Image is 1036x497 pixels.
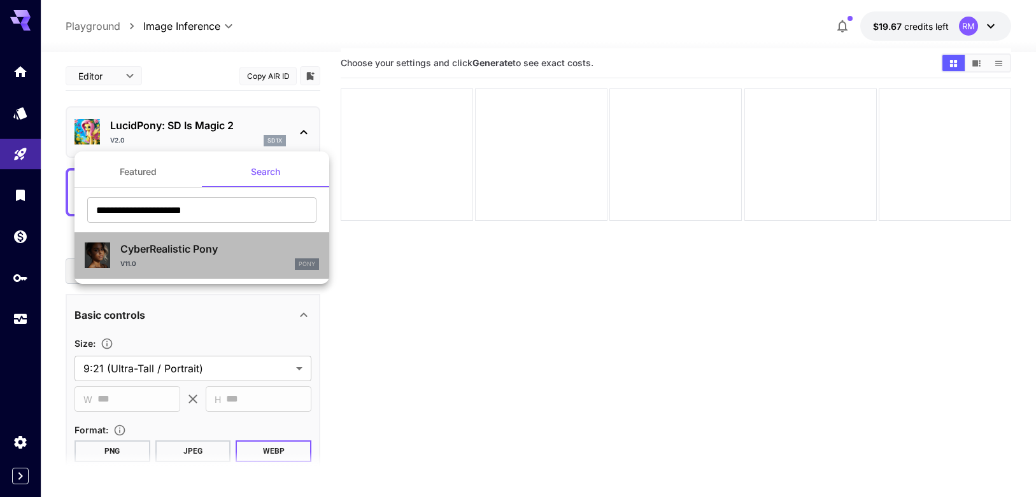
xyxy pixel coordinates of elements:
[202,157,329,187] button: Search
[75,157,202,187] button: Featured
[120,259,136,269] p: v11.0
[120,241,319,256] p: CyberRealistic Pony
[299,260,315,269] p: Pony
[85,236,319,275] div: CyberRealistic Ponyv11.0Pony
